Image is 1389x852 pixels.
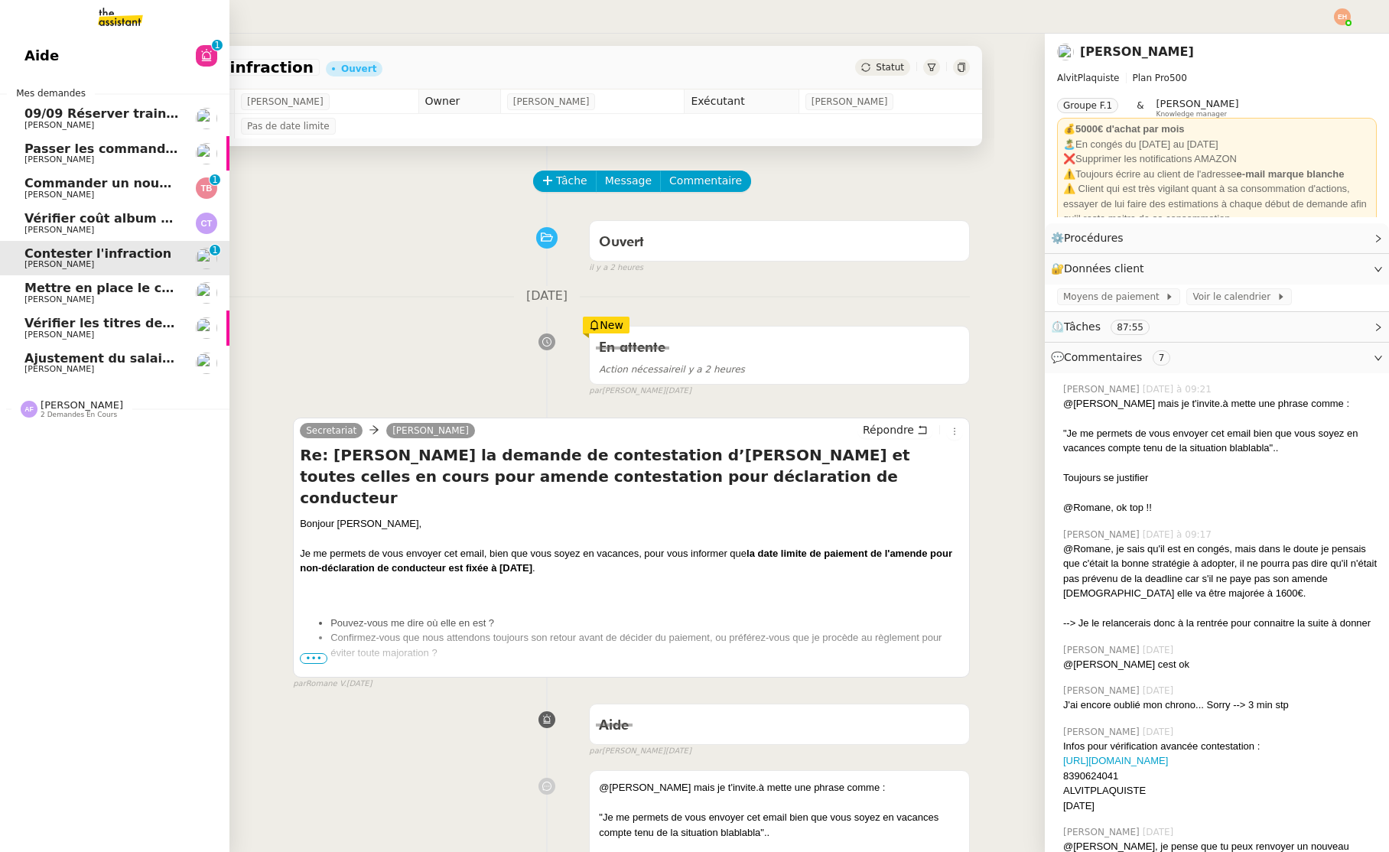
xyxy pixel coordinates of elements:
[1143,725,1177,739] span: [DATE]
[599,719,629,733] span: Aide
[1080,44,1194,59] a: [PERSON_NAME]
[1045,254,1389,284] div: 🔐Données client
[1045,312,1389,342] div: ⏲️Tâches 87:55
[863,422,914,437] span: Répondre
[300,424,363,437] a: Secretariat
[513,94,590,109] span: [PERSON_NAME]
[24,44,59,67] span: Aide
[196,108,217,129] img: users%2F8F3ae0CdRNRxLT9M8DTLuFZT1wq1%2Favatar%2F8d3ba6ea-8103-41c2-84d4-2a4cca0cf040
[1153,350,1171,366] nz-tag: 7
[533,171,597,192] button: Tâche
[21,401,37,418] img: svg
[1063,616,1377,631] div: --> Je le relancerais donc à la rentrée pour connaitre la suite à donner
[1057,98,1118,113] nz-tag: Groupe F.1
[1063,396,1377,411] div: @[PERSON_NAME] mais je t'invite.à mette une phrase comme :
[1111,320,1150,335] nz-tag: 87:55
[1063,138,1075,150] strong: 🏝️
[1063,783,1377,798] div: ALVITPLAQUISTE
[386,424,475,437] a: [PERSON_NAME]
[24,294,94,304] span: [PERSON_NAME]
[599,364,745,375] span: il y a 2 heures
[300,653,327,664] span: •••
[1063,123,1185,135] strong: 💰5000€ d'achat par mois
[1063,698,1377,713] div: J'ai encore oublié mon chrono... Sorry --> 3 min stp
[876,62,904,73] span: Statut
[1192,289,1276,304] span: Voir le calendrier
[24,141,312,156] span: Passer les commandes de livres Impactes
[24,176,350,190] span: Commander un nouveau mapping pour AINDEX
[583,317,629,333] div: New
[1063,541,1377,601] div: @Romane, je sais qu'il est en congés, mais dans le doute je pensais que c'était la bonne stratégi...
[293,678,372,691] small: Romane V.
[599,341,665,355] span: En attente
[1064,351,1142,363] span: Commentaires
[1143,825,1177,839] span: [DATE]
[300,546,963,576] div: Je me permets de vous envoyer cet email, bien que vous soyez en vacances, pour vous informer que .
[196,282,217,304] img: users%2FxcSDjHYvjkh7Ays4vB9rOShue3j1%2Favatar%2Fc5852ac1-ab6d-4275-813a-2130981b2f82
[212,245,218,259] p: 1
[1063,739,1377,754] div: Infos pour vérification avancée contestation :
[210,245,220,255] nz-badge-sup: 1
[1137,98,1143,118] span: &
[599,780,960,795] div: @[PERSON_NAME] mais je t'invite.à mette une phrase comme :
[330,630,963,660] li: Confirmez-vous que nous attendons toujours son retour avant de décider du paiement, ou préférez-v...
[210,174,220,185] nz-badge-sup: 1
[1143,382,1215,396] span: [DATE] à 09:21
[24,225,94,235] span: [PERSON_NAME]
[1063,657,1377,672] div: @[PERSON_NAME] cest ok
[1143,528,1215,541] span: [DATE] à 09:17
[1063,684,1143,698] span: [PERSON_NAME]
[1057,73,1120,83] span: AlvitPlaquiste
[589,385,602,398] span: par
[1156,98,1239,118] app-user-label: Knowledge manager
[1156,110,1228,119] span: Knowledge manager
[212,174,218,188] p: 1
[214,40,220,54] p: 1
[41,411,117,419] span: 2 demandes en cours
[24,190,94,200] span: [PERSON_NAME]
[599,364,680,375] span: Action nécessaire
[589,385,691,398] small: [PERSON_NAME]
[24,211,261,226] span: Vérifier coût album photo Romane
[24,351,347,366] span: Ajustement du salaire Payfit - [PERSON_NAME]
[1063,382,1143,396] span: [PERSON_NAME]
[24,154,94,164] span: [PERSON_NAME]
[660,171,751,192] button: Commentaire
[24,106,408,121] span: 09/09 Réserver train et hôtel pour [GEOGRAPHIC_DATA]
[1237,168,1345,180] strong: e-mail marque blanche
[196,177,217,199] img: svg
[1064,232,1124,244] span: Procédures
[1063,181,1371,226] div: ⚠️ Client qui est très vigilant quant à sa consommation d'actions, essayer de lui faire des estim...
[212,40,223,50] nz-badge-sup: 1
[300,516,963,532] div: Bonjour [PERSON_NAME],
[1063,153,1075,164] strong: ❌
[196,143,217,164] img: users%2FtFhOaBya8rNVU5KG7br7ns1BCvi2%2Favatar%2Faa8c47da-ee6c-4101-9e7d-730f2e64f978
[1063,470,1377,486] div: Toujours se justifier
[1051,351,1176,363] span: 💬
[1051,320,1163,333] span: ⏲️
[685,89,799,114] td: Exécutant
[7,86,95,101] span: Mes demandes
[330,616,963,631] li: Pouvez-vous me dire où elle en est ?
[596,171,661,192] button: Message
[1063,151,1371,167] div: Supprimer les notifications AMAZON
[1063,825,1143,839] span: [PERSON_NAME]
[41,399,123,411] span: [PERSON_NAME]
[1334,8,1351,25] img: svg
[589,745,691,758] small: [PERSON_NAME]
[24,316,285,330] span: Vérifier les titres des livres à recevoir
[196,248,217,269] img: users%2F0v3yA2ZOZBYwPN7V38GNVTYjOQj1%2Favatar%2Fa58eb41e-cbb7-4128-9131-87038ae72dcb
[1063,755,1168,766] a: [URL][DOMAIN_NAME]
[1063,500,1377,515] div: @Romane, ok top !!
[1063,798,1377,814] div: [DATE]
[589,745,602,758] span: par
[24,259,94,269] span: [PERSON_NAME]
[1063,528,1143,541] span: [PERSON_NAME]
[1051,260,1150,278] span: 🔐
[1045,343,1389,372] div: 💬Commentaires 7
[196,317,217,339] img: users%2FtFhOaBya8rNVU5KG7br7ns1BCvi2%2Favatar%2Faa8c47da-ee6c-4101-9e7d-730f2e64f978
[418,89,500,114] td: Owner
[1045,223,1389,253] div: ⚙️Procédures
[589,262,643,275] span: il y a 2 heures
[1064,320,1101,333] span: Tâches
